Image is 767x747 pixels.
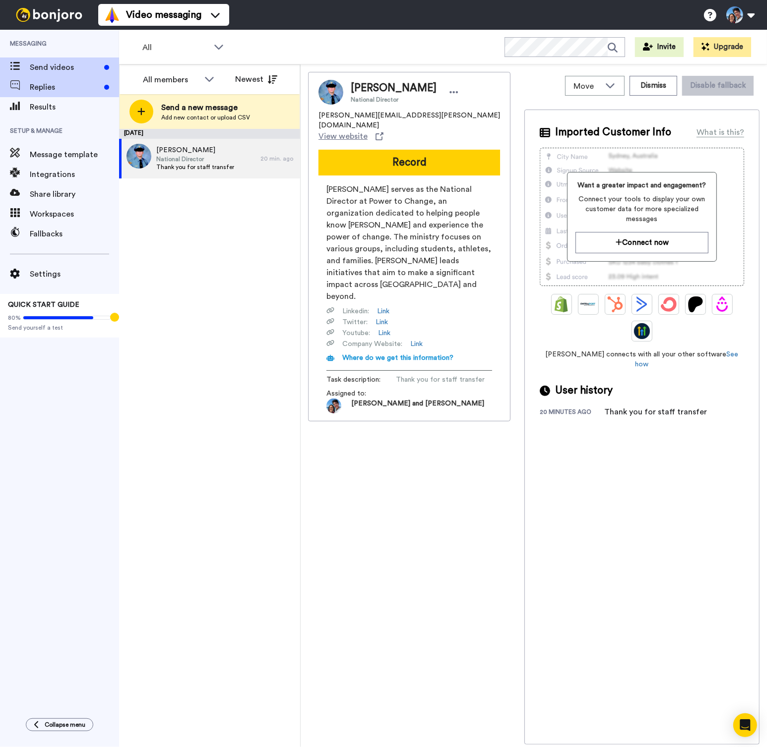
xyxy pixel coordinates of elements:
[319,130,383,142] a: View website
[555,125,671,140] span: Imported Customer Info
[342,328,370,338] span: Youtube :
[575,232,708,253] button: Connect now
[161,114,250,121] span: Add new contact or upload CSV
[110,313,119,322] div: Tooltip anchor
[326,389,396,399] span: Assigned to:
[30,61,100,73] span: Send videos
[319,80,343,105] img: Image of Sean Cullen
[342,339,402,349] span: Company Website :
[342,354,453,361] span: Where do we get this information?
[688,296,703,312] img: Patreon
[319,111,500,130] span: [PERSON_NAME][EMAIL_ADDRESS][PERSON_NAME][DOMAIN_NAME]
[30,208,119,220] span: Workspaces
[156,163,234,171] span: Thank you for staff transfer
[8,301,79,308] span: QUICK START GUIDE
[580,296,596,312] img: Ontraport
[319,130,368,142] span: View website
[319,150,500,175] button: Record
[126,8,201,22] span: Video messaging
[260,155,295,163] div: 20 min. ago
[733,713,757,737] div: Open Intercom Messenger
[714,296,730,312] img: Drip
[8,324,111,332] span: Send yourself a test
[377,306,389,316] a: Link
[575,194,708,224] span: Connect your tools to display your own customer data for more specialized messages
[574,80,600,92] span: Move
[634,296,650,312] img: ActiveCampaign
[8,314,21,322] span: 80%
[26,718,93,731] button: Collapse menu
[342,317,368,327] span: Twitter :
[45,721,85,729] span: Collapse menu
[30,188,119,200] span: Share library
[540,408,604,418] div: 20 minutes ago
[634,323,650,339] img: GoHighLevel
[682,76,754,96] button: Disable fallback
[351,96,437,104] span: National Director
[142,42,209,54] span: All
[351,399,484,413] span: [PERSON_NAME] and [PERSON_NAME]
[694,37,751,57] button: Upgrade
[161,102,250,114] span: Send a new message
[376,317,388,327] a: Link
[635,37,684,57] button: Invite
[636,351,739,368] a: See how
[30,228,119,240] span: Fallbacks
[378,328,390,338] a: Link
[630,76,677,96] button: Dismiss
[554,296,570,312] img: Shopify
[396,375,490,385] span: Thank you for staff transfer
[30,101,119,113] span: Results
[143,74,199,86] div: All members
[607,296,623,312] img: Hubspot
[604,406,707,418] div: Thank you for staff transfer
[30,169,119,180] span: Integrations
[119,129,300,139] div: [DATE]
[12,8,86,22] img: bj-logo-header-white.svg
[156,145,234,155] span: [PERSON_NAME]
[228,69,285,89] button: Newest
[661,296,677,312] img: ConvertKit
[697,126,744,138] div: What is this?
[156,155,234,163] span: National Director
[540,349,744,369] span: [PERSON_NAME] connects with all your other software
[326,399,341,413] img: 93610dd4-6ba3-464a-aa8b-bf6b013a75d9-1617815986.jpg
[342,306,369,316] span: Linkedin :
[104,7,120,23] img: vm-color.svg
[30,268,119,280] span: Settings
[326,183,492,302] span: [PERSON_NAME] serves as the National Director at Power to Change, an organization dedicated to he...
[410,339,423,349] a: Link
[30,149,119,161] span: Message template
[351,81,437,96] span: [PERSON_NAME]
[326,375,396,385] span: Task description :
[555,383,613,398] span: User history
[30,81,100,93] span: Replies
[127,144,151,169] img: 1def8f6d-2aca-486d-86d6-610096130e93.jpg
[575,180,708,190] span: Want a greater impact and engagement?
